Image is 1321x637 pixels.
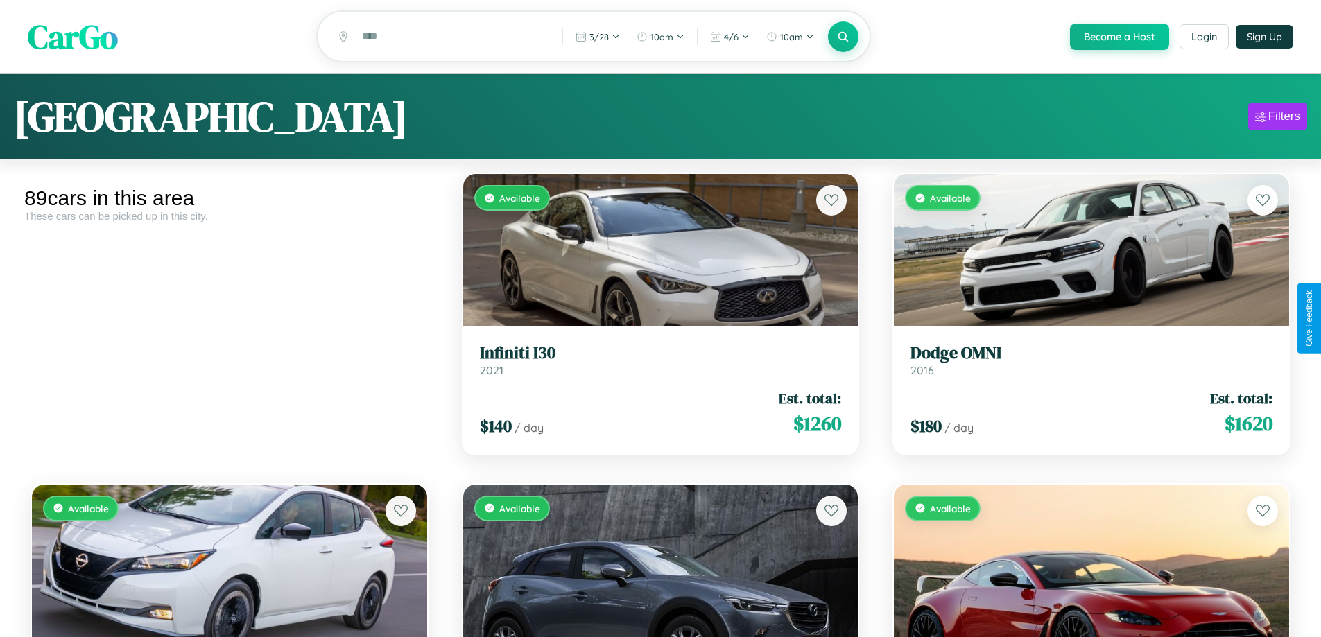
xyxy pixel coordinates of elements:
button: Login [1180,24,1229,49]
span: 2016 [910,363,934,377]
span: 2021 [480,363,503,377]
button: 3/28 [569,26,627,48]
span: / day [944,421,974,435]
a: Dodge OMNI2016 [910,343,1272,377]
span: 3 / 28 [589,31,609,42]
span: $ 1260 [793,410,841,437]
button: Sign Up [1236,25,1293,49]
span: Available [499,192,540,204]
h3: Dodge OMNI [910,343,1272,363]
div: Give Feedback [1304,290,1314,347]
h3: Infiniti I30 [480,343,842,363]
h1: [GEOGRAPHIC_DATA] [14,88,408,145]
div: 89 cars in this area [24,186,435,210]
span: Est. total: [1210,388,1272,408]
span: 4 / 6 [724,31,739,42]
span: Available [68,503,109,514]
button: 10am [630,26,691,48]
span: / day [515,421,544,435]
span: Est. total: [779,388,841,408]
span: CarGo [28,14,118,60]
span: $ 180 [910,415,942,437]
button: Filters [1248,103,1307,130]
span: Available [930,192,971,204]
span: 10am [780,31,803,42]
span: Available [930,503,971,514]
span: $ 140 [480,415,512,437]
div: These cars can be picked up in this city. [24,210,435,222]
div: Filters [1268,110,1300,123]
span: $ 1620 [1225,410,1272,437]
button: 10am [759,26,821,48]
button: 4/6 [703,26,757,48]
button: Become a Host [1070,24,1169,50]
span: Available [499,503,540,514]
span: 10am [650,31,673,42]
a: Infiniti I302021 [480,343,842,377]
